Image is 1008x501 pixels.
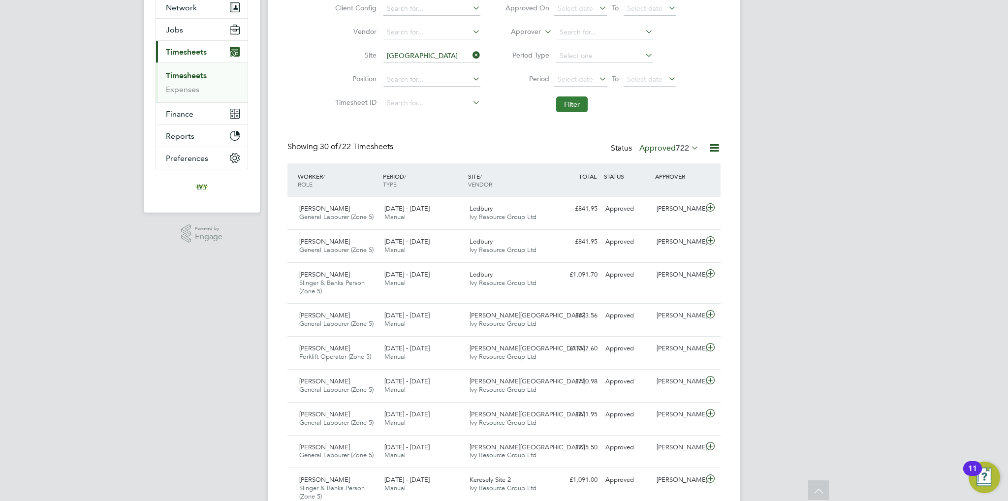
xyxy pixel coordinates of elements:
input: Search for... [383,73,480,87]
div: Approved [601,439,653,456]
input: Search for... [383,96,480,110]
div: Approved [601,267,653,283]
span: General Labourer (Zone 5) [299,319,374,328]
div: WORKER [295,167,380,193]
span: [PERSON_NAME][GEOGRAPHIC_DATA] [470,377,585,385]
div: £673.56 [550,308,601,324]
span: Ledbury [470,237,493,246]
label: Position [332,74,377,83]
button: Finance [156,103,248,125]
span: [DATE] - [DATE] [384,270,430,279]
span: General Labourer (Zone 5) [299,213,374,221]
div: [PERSON_NAME] [653,308,704,324]
span: / [404,172,406,180]
div: Approved [601,234,653,250]
input: Search for... [383,26,480,39]
span: Manual [384,246,406,254]
span: / [323,172,325,180]
div: [PERSON_NAME] [653,234,704,250]
span: Manual [384,279,406,287]
span: To [609,1,622,14]
button: Filter [556,96,588,112]
span: TOTAL [579,172,597,180]
span: [DATE] - [DATE] [384,475,430,484]
span: Ivy Resource Group Ltd [470,319,536,328]
span: Ivy Resource Group Ltd [470,246,536,254]
span: Ivy Resource Group Ltd [470,484,536,492]
input: Search for... [556,26,653,39]
span: Select date [627,4,662,13]
label: Vendor [332,27,377,36]
div: Timesheets [156,63,248,102]
span: Manual [384,213,406,221]
span: [PERSON_NAME] [299,443,350,451]
span: [PERSON_NAME] [299,377,350,385]
span: Select date [558,75,593,84]
a: Go to home page [156,179,248,195]
span: Manual [384,484,406,492]
input: Search for... [383,49,480,63]
span: Manual [384,418,406,427]
span: [PERSON_NAME] [299,410,350,418]
span: Select date [558,4,593,13]
span: Ivy Resource Group Ltd [470,279,536,287]
span: 30 of [320,142,338,152]
span: [PERSON_NAME] [299,475,350,484]
span: [PERSON_NAME][GEOGRAPHIC_DATA] [470,311,585,319]
span: Finance [166,109,193,119]
div: [PERSON_NAME] [653,439,704,456]
div: £935.50 [550,439,601,456]
span: Manual [384,319,406,328]
span: VENDOR [468,180,492,188]
span: Manual [384,385,406,394]
div: [PERSON_NAME] [653,407,704,423]
div: £841.95 [550,234,601,250]
span: Slinger & Banks Person (Zone 5) [299,484,365,501]
span: Ledbury [470,204,493,213]
span: Network [166,3,197,12]
span: Timesheets [166,47,207,57]
div: £1,047.60 [550,341,601,357]
button: Preferences [156,147,248,169]
button: Jobs [156,19,248,40]
div: [PERSON_NAME] [653,472,704,488]
div: Approved [601,341,653,357]
span: [DATE] - [DATE] [384,237,430,246]
span: Ivy Resource Group Ltd [470,418,536,427]
span: Powered by [195,224,222,233]
span: General Labourer (Zone 5) [299,418,374,427]
span: [DATE] - [DATE] [384,443,430,451]
label: Period [505,74,549,83]
span: Ivy Resource Group Ltd [470,451,536,459]
span: [PERSON_NAME][GEOGRAPHIC_DATA] [470,410,585,418]
div: Status [611,142,701,156]
div: 11 [968,469,977,481]
span: [PERSON_NAME][GEOGRAPHIC_DATA] [470,443,585,451]
div: STATUS [601,167,653,185]
label: Period Type [505,51,549,60]
div: Approved [601,472,653,488]
span: Engage [195,233,222,241]
button: Reports [156,125,248,147]
div: [PERSON_NAME] [653,267,704,283]
span: Slinger & Banks Person (Zone 5) [299,279,365,295]
div: SITE [466,167,551,193]
div: [PERSON_NAME] [653,341,704,357]
label: Timesheet ID [332,98,377,107]
span: ROLE [298,180,313,188]
div: Approved [601,407,653,423]
div: Showing [287,142,395,152]
span: [DATE] - [DATE] [384,311,430,319]
label: Approved [639,143,699,153]
label: Site [332,51,377,60]
div: APPROVER [653,167,704,185]
a: Expenses [166,85,199,94]
div: £1,091.70 [550,267,601,283]
span: [PERSON_NAME] [299,270,350,279]
span: Preferences [166,154,208,163]
span: [PERSON_NAME] [299,237,350,246]
span: General Labourer (Zone 5) [299,246,374,254]
span: Ivy Resource Group Ltd [470,385,536,394]
span: TYPE [383,180,397,188]
input: Select one [556,49,653,63]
